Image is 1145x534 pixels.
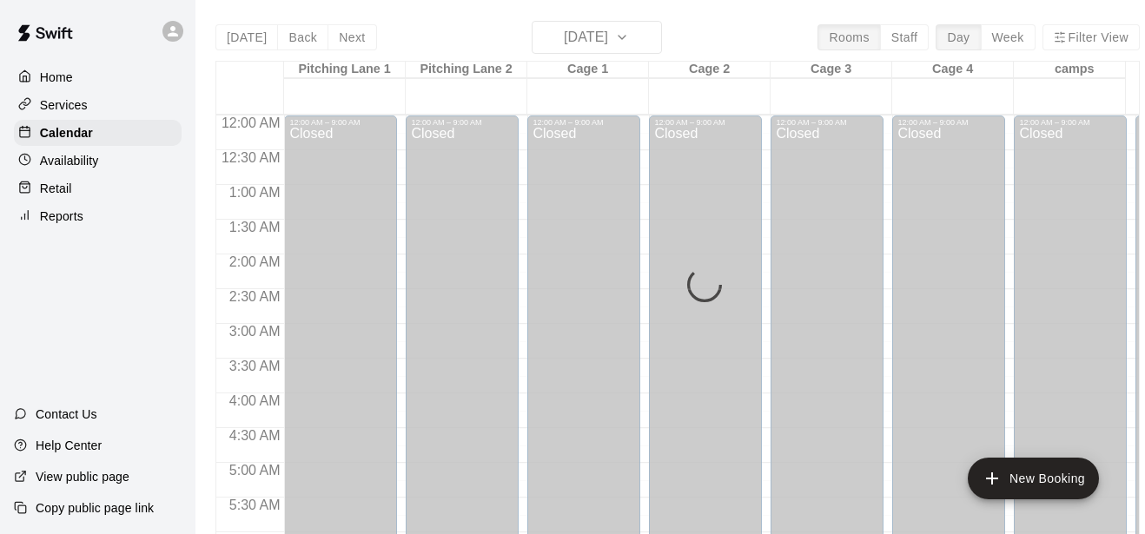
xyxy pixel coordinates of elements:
div: Cage 3 [771,62,892,78]
div: 12:00 AM – 9:00 AM [654,118,757,127]
p: Availability [40,152,99,169]
div: Pitching Lane 2 [406,62,527,78]
span: 4:00 AM [225,393,285,408]
p: Services [40,96,88,114]
p: Retail [40,180,72,197]
p: Copy public page link [36,499,154,517]
div: 12:00 AM – 9:00 AM [1019,118,1122,127]
div: Cage 1 [527,62,649,78]
span: 2:00 AM [225,254,285,269]
div: Cage 4 [892,62,1014,78]
div: 12:00 AM – 9:00 AM [533,118,635,127]
div: 12:00 AM – 9:00 AM [897,118,1000,127]
a: Services [14,92,182,118]
p: Contact Us [36,405,97,423]
div: camps [1014,62,1135,78]
a: Home [14,64,182,90]
span: 1:00 AM [225,185,285,200]
span: 2:30 AM [225,289,285,304]
div: Cage 2 [649,62,771,78]
p: View public page [36,468,129,485]
span: 12:30 AM [217,150,285,165]
button: add [968,458,1099,499]
a: Reports [14,203,182,229]
p: Help Center [36,437,102,454]
span: 3:00 AM [225,324,285,339]
span: 5:00 AM [225,463,285,478]
p: Home [40,69,73,86]
a: Calendar [14,120,182,146]
span: 4:30 AM [225,428,285,443]
div: 12:00 AM – 9:00 AM [776,118,878,127]
p: Calendar [40,124,93,142]
span: 5:30 AM [225,498,285,512]
p: Reports [40,208,83,225]
span: 3:30 AM [225,359,285,373]
span: 1:30 AM [225,220,285,234]
span: 12:00 AM [217,115,285,130]
a: Availability [14,148,182,174]
div: 12:00 AM – 9:00 AM [411,118,513,127]
div: Pitching Lane 1 [284,62,406,78]
a: Retail [14,175,182,201]
div: 12:00 AM – 9:00 AM [289,118,392,127]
